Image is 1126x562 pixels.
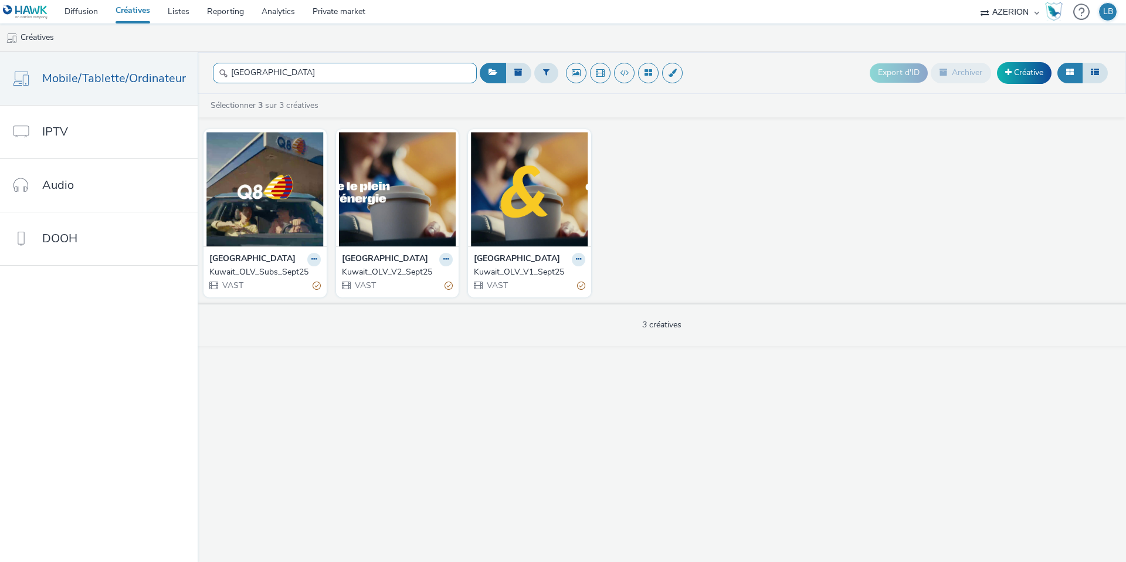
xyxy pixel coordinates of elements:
div: Kuwait_OLV_Subs_Sept25 [209,266,316,278]
div: Partiellement valide [313,279,321,292]
strong: [GEOGRAPHIC_DATA] [474,253,560,266]
div: Partiellement valide [445,279,453,292]
strong: [GEOGRAPHIC_DATA] [209,253,296,266]
a: Kuwait_OLV_V1_Sept25 [474,266,585,278]
span: 3 créatives [642,319,681,330]
span: Mobile/Tablette/Ordinateur [42,70,186,87]
button: Archiver [931,63,991,83]
img: Kuwait_OLV_V1_Sept25 visual [471,132,588,246]
div: Kuwait_OLV_V1_Sept25 [474,266,581,278]
img: mobile [6,32,18,44]
a: Hawk Academy [1045,2,1067,21]
img: Hawk Academy [1045,2,1063,21]
span: DOOH [42,230,77,247]
img: Kuwait_OLV_V2_Sept25 visual [339,132,456,246]
strong: [GEOGRAPHIC_DATA] [342,253,428,266]
span: Audio [42,177,74,194]
div: Kuwait_OLV_V2_Sept25 [342,266,449,278]
input: Rechercher... [213,63,477,83]
button: Liste [1082,63,1108,83]
a: Sélectionner sur 3 créatives [209,100,323,111]
span: VAST [354,280,376,291]
div: LB [1103,3,1113,21]
button: Grille [1057,63,1083,83]
div: Partiellement valide [577,279,585,292]
span: IPTV [42,123,68,140]
span: VAST [486,280,508,291]
a: Kuwait_OLV_Subs_Sept25 [209,266,321,278]
a: Kuwait_OLV_V2_Sept25 [342,266,453,278]
button: Export d'ID [870,63,928,82]
strong: 3 [258,100,263,111]
img: undefined Logo [3,5,48,19]
a: Créative [997,62,1052,83]
img: Kuwait_OLV_Subs_Sept25 visual [206,132,324,246]
span: VAST [221,280,243,291]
